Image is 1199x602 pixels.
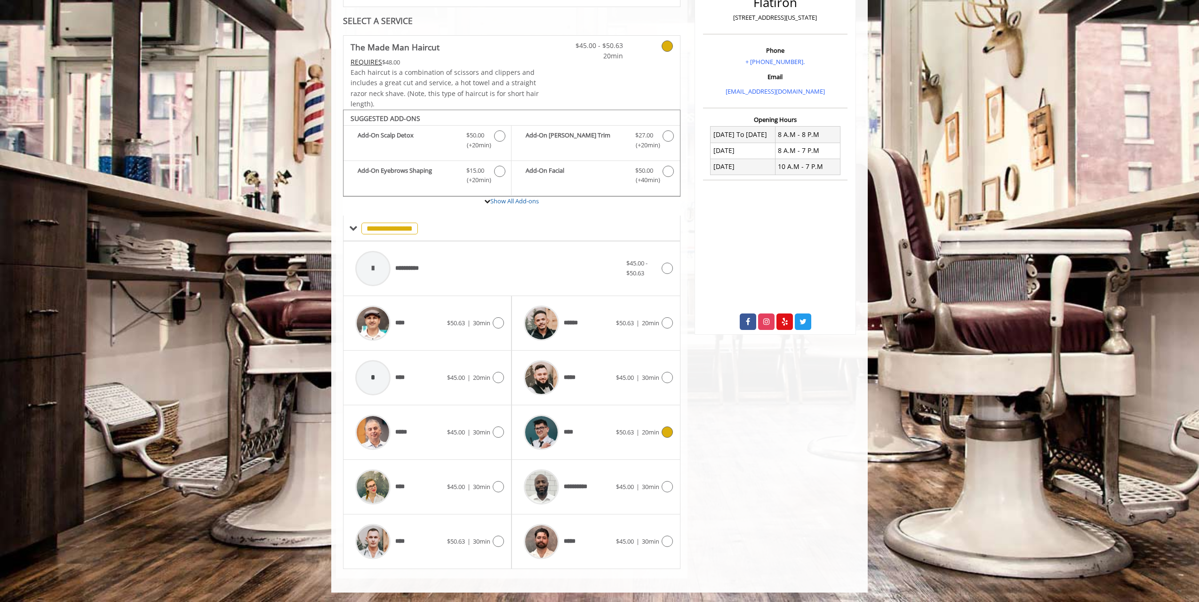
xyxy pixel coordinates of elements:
span: This service needs some Advance to be paid before we block your appointment [351,57,382,66]
span: | [636,428,639,436]
span: | [467,428,471,436]
span: (+20min ) [630,140,658,150]
span: $50.63 [616,428,634,436]
span: $45.00 [447,428,465,436]
span: (+20min ) [462,140,489,150]
span: (+40min ) [630,175,658,185]
span: $45.00 [616,373,634,382]
span: $45.00 [616,537,634,546]
span: $45.00 - $50.63 [568,40,623,51]
a: [EMAIL_ADDRESS][DOMAIN_NAME] [726,87,825,96]
span: $50.63 [447,319,465,327]
span: 30min [473,482,490,491]
span: 30min [473,319,490,327]
label: Add-On Scalp Detox [348,130,506,153]
span: 20min [642,428,659,436]
td: [DATE] [711,159,775,175]
span: $50.00 [635,166,653,176]
span: | [636,319,639,327]
td: 10 A.M - 7 P.M [775,159,840,175]
label: Add-On Facial [516,166,675,188]
span: $45.00 [616,482,634,491]
h3: Email [705,73,845,80]
span: 20min [642,319,659,327]
span: Each haircut is a combination of scissors and clippers and includes a great cut and service, a ho... [351,68,539,108]
span: $45.00 - $50.63 [626,259,647,277]
span: 20min [568,51,623,61]
td: 8 A.M - 8 P.M [775,127,840,143]
td: [DATE] [711,143,775,159]
span: | [636,373,639,382]
b: The Made Man Haircut [351,40,440,54]
h3: Phone [705,47,845,54]
b: SUGGESTED ADD-ONS [351,114,420,123]
span: (+20min ) [462,175,489,185]
span: | [467,537,471,546]
div: The Made Man Haircut Add-onS [343,110,680,197]
a: + [PHONE_NUMBER]. [745,57,805,66]
td: [DATE] To [DATE] [711,127,775,143]
label: Add-On Eyebrows Shaping [348,166,506,188]
label: Add-On Beard Trim [516,130,675,153]
b: Add-On Facial [526,166,625,185]
span: | [467,373,471,382]
span: 30min [473,537,490,546]
span: $50.00 [466,130,484,140]
p: [STREET_ADDRESS][US_STATE] [705,13,845,23]
span: | [467,319,471,327]
span: 30min [642,537,659,546]
b: Add-On Scalp Detox [358,130,457,150]
span: $50.63 [447,537,465,546]
b: Add-On [PERSON_NAME] Trim [526,130,625,150]
span: 20min [473,373,490,382]
td: 8 A.M - 7 P.M [775,143,840,159]
span: $15.00 [466,166,484,176]
span: | [467,482,471,491]
div: SELECT A SERVICE [343,16,680,25]
b: Add-On Eyebrows Shaping [358,166,457,185]
span: 30min [473,428,490,436]
a: Show All Add-ons [490,197,539,205]
span: 30min [642,482,659,491]
span: $50.63 [616,319,634,327]
span: 30min [642,373,659,382]
h3: Opening Hours [703,116,847,123]
span: | [636,537,639,546]
span: | [636,482,639,491]
div: $48.00 [351,57,540,67]
span: $27.00 [635,130,653,140]
span: $45.00 [447,373,465,382]
span: $45.00 [447,482,465,491]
